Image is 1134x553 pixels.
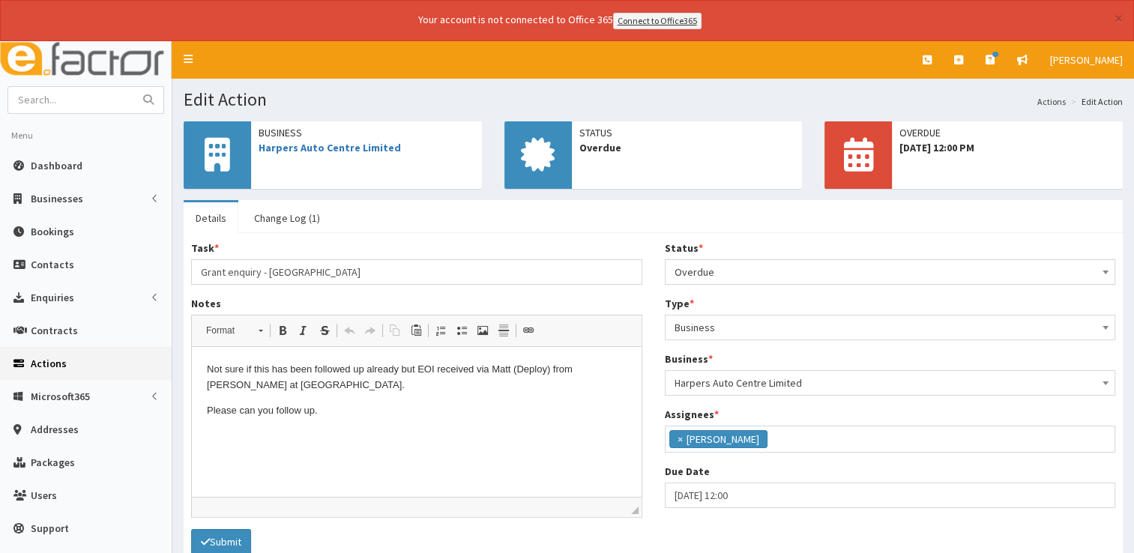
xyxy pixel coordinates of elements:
[631,507,639,514] span: Drag to resize
[31,291,74,304] span: Enquiries
[192,347,642,497] iframe: Rich Text Editor, notes
[31,225,74,238] span: Bookings
[191,296,221,311] label: Notes
[31,489,57,502] span: Users
[665,315,1116,340] span: Business
[675,372,1106,393] span: Harpers Auto Centre Limited
[665,407,719,422] label: Assignees
[493,321,514,340] a: Insert Horizontal Line
[430,321,451,340] a: Insert/Remove Numbered List
[1037,95,1066,108] a: Actions
[121,12,998,29] div: Your account is not connected to Office 365
[899,125,1115,140] span: OVERDUE
[613,13,702,29] a: Connect to Office365
[184,90,1123,109] h1: Edit Action
[360,321,381,340] a: Redo (Ctrl+Y)
[31,192,83,205] span: Businesses
[259,141,401,154] a: Harpers Auto Centre Limited
[405,321,426,340] a: Paste (Ctrl+V)
[31,159,82,172] span: Dashboard
[31,423,79,436] span: Addresses
[675,262,1106,282] span: Overdue
[272,321,293,340] a: Bold (Ctrl+B)
[31,390,90,403] span: Microsoft365
[1050,53,1123,67] span: [PERSON_NAME]
[198,320,271,341] a: Format
[242,202,332,234] a: Change Log (1)
[579,125,795,140] span: Status
[1115,10,1123,26] button: ×
[678,432,683,447] span: ×
[665,464,710,479] label: Due Date
[31,324,78,337] span: Contracts
[199,321,251,340] span: Format
[665,296,694,311] label: Type
[1039,41,1134,79] a: [PERSON_NAME]
[665,259,1116,285] span: Overdue
[451,321,472,340] a: Insert/Remove Bulleted List
[665,241,703,256] label: Status
[314,321,335,340] a: Strike Through
[384,321,405,340] a: Copy (Ctrl+C)
[339,321,360,340] a: Undo (Ctrl+Z)
[665,351,713,366] label: Business
[31,258,74,271] span: Contacts
[259,125,474,140] span: Business
[518,321,539,340] a: Link (Ctrl+L)
[293,321,314,340] a: Italic (Ctrl+I)
[579,140,795,155] span: Overdue
[472,321,493,340] a: Image
[8,87,134,113] input: Search...
[669,430,767,448] li: Paul Slade
[191,241,219,256] label: Task
[675,317,1106,338] span: Business
[184,202,238,234] a: Details
[31,456,75,469] span: Packages
[1067,95,1123,108] li: Edit Action
[31,522,69,535] span: Support
[665,370,1116,396] span: Harpers Auto Centre Limited
[899,140,1115,155] span: [DATE] 12:00 PM
[31,357,67,370] span: Actions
